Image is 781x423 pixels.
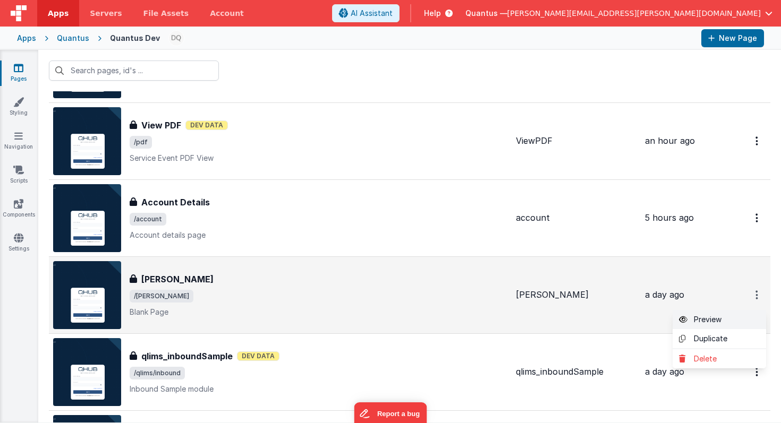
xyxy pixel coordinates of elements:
[424,8,441,19] span: Help
[673,329,766,349] a: Duplicate
[465,8,507,19] span: Quantus —
[465,8,772,19] button: Quantus — [PERSON_NAME][EMAIL_ADDRESS][PERSON_NAME][DOMAIN_NAME]
[332,4,400,22] button: AI Assistant
[90,8,122,19] span: Servers
[143,8,189,19] span: File Assets
[351,8,393,19] span: AI Assistant
[673,310,766,368] div: Options
[507,8,761,19] span: [PERSON_NAME][EMAIL_ADDRESS][PERSON_NAME][DOMAIN_NAME]
[673,310,766,329] a: Preview
[48,8,69,19] span: Apps
[673,349,766,368] a: Delete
